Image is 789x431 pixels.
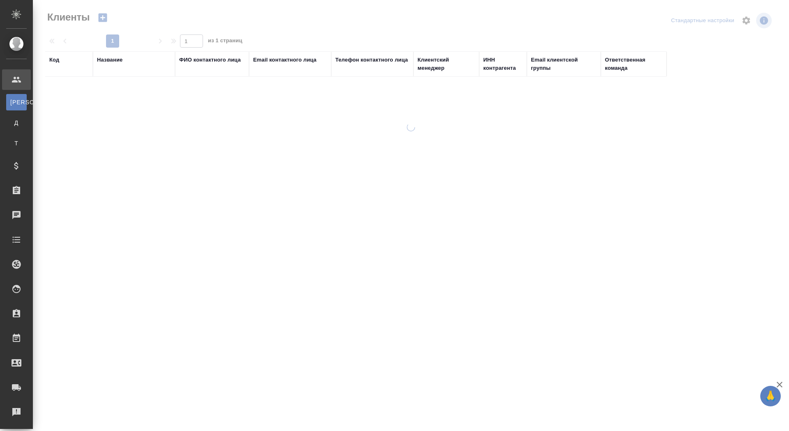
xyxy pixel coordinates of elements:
span: Д [10,119,23,127]
span: 🙏 [764,387,777,405]
span: Т [10,139,23,147]
div: Код [49,56,59,64]
div: Ответственная команда [605,56,662,72]
a: Т [6,135,27,151]
div: Клиентский менеджер [418,56,475,72]
div: Телефон контактного лица [335,56,408,64]
div: ФИО контактного лица [179,56,241,64]
div: Название [97,56,122,64]
button: 🙏 [760,386,781,406]
div: Email контактного лица [253,56,316,64]
div: ИНН контрагента [483,56,523,72]
span: [PERSON_NAME] [10,98,23,106]
div: Email клиентской группы [531,56,597,72]
a: Д [6,115,27,131]
a: [PERSON_NAME] [6,94,27,110]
